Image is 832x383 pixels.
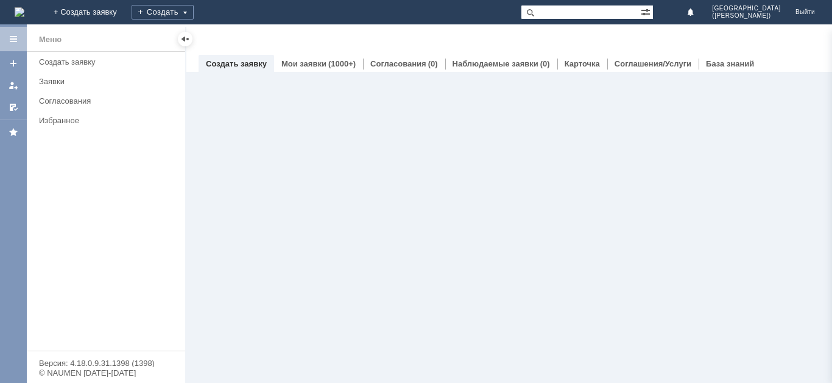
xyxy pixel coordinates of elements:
a: Соглашения/Услуги [615,59,691,68]
div: © NAUMEN [DATE]-[DATE] [39,369,173,377]
a: Создать заявку [206,59,267,68]
div: Скрыть меню [178,32,192,46]
a: Создать заявку [4,54,23,73]
a: Мои согласования [4,98,23,117]
span: [GEOGRAPHIC_DATA] [712,5,781,12]
div: Версия: 4.18.0.9.31.1398 (1398) [39,359,173,367]
a: Наблюдаемые заявки [453,59,538,68]
a: Создать заявку [34,52,183,71]
a: Карточка [565,59,600,68]
div: (0) [428,59,438,68]
div: (1000+) [328,59,356,68]
a: Согласования [370,59,426,68]
div: Создать заявку [39,57,178,66]
img: logo [15,7,24,17]
div: Согласования [39,96,178,106]
div: Меню [39,32,62,47]
span: Расширенный поиск [641,5,653,17]
span: ([PERSON_NAME]) [712,12,781,20]
a: Перейти на домашнюю страницу [15,7,24,17]
div: Заявки [39,77,178,86]
div: Создать [132,5,194,20]
div: Избранное [39,116,164,125]
a: Мои заявки [281,59,326,68]
a: Мои заявки [4,76,23,95]
a: База знаний [706,59,754,68]
a: Согласования [34,91,183,110]
a: Заявки [34,72,183,91]
div: (0) [540,59,550,68]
